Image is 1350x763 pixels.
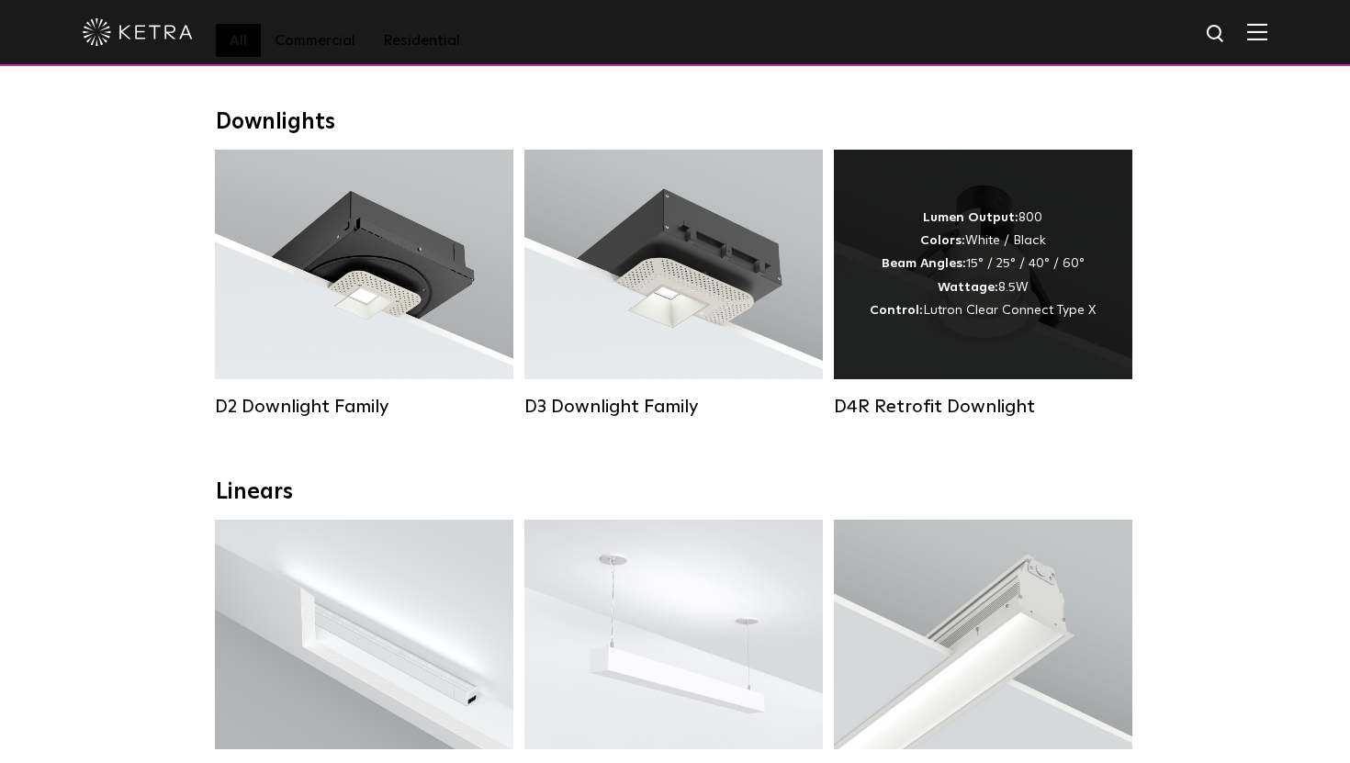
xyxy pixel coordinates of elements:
[870,304,923,317] strong: Control:
[524,150,823,418] a: D3 Downlight Family Lumen Output:700 / 900 / 1100Colors:White / Black / Silver / Bronze / Paintab...
[882,257,966,270] strong: Beam Angles:
[923,211,1018,224] strong: Lumen Output:
[923,304,1096,317] span: Lutron Clear Connect Type X
[215,150,513,418] a: D2 Downlight Family Lumen Output:1200Colors:White / Black / Gloss Black / Silver / Bronze / Silve...
[524,396,823,418] div: D3 Downlight Family
[834,150,1132,418] a: D4R Retrofit Downlight Lumen Output:800Colors:White / BlackBeam Angles:15° / 25° / 40° / 60°Watta...
[834,396,1132,418] div: D4R Retrofit Downlight
[920,234,965,247] strong: Colors:
[938,281,998,294] strong: Wattage:
[216,479,1134,506] div: Linears
[216,109,1134,136] div: Downlights
[1205,23,1228,46] img: search icon
[83,18,193,46] img: ketra-logo-2019-white
[215,396,513,418] div: D2 Downlight Family
[1247,23,1267,40] img: Hamburger%20Nav.svg
[870,207,1096,322] div: 800 White / Black 15° / 25° / 40° / 60° 8.5W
